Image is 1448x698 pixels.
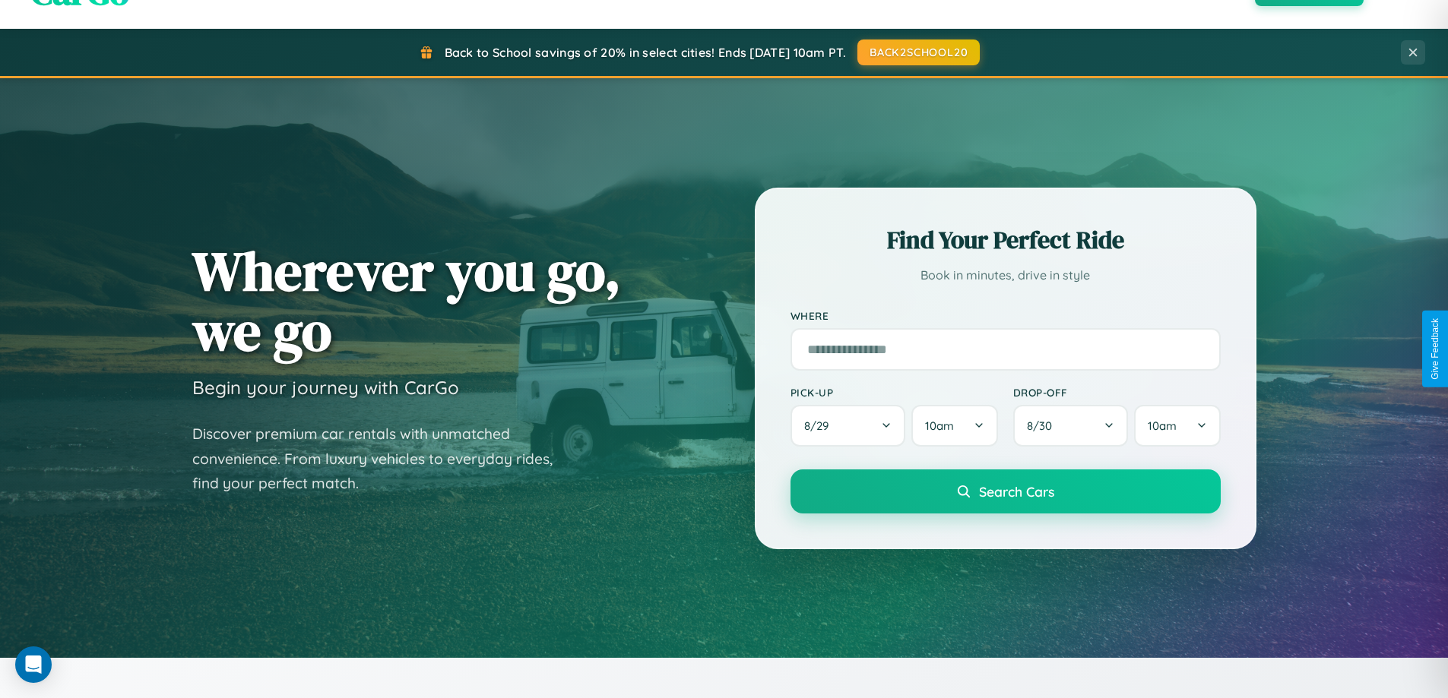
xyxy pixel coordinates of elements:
button: 8/30 [1013,405,1129,447]
span: 8 / 29 [804,418,836,433]
h2: Find Your Perfect Ride [791,223,1221,257]
h3: Begin your journey with CarGo [192,376,459,399]
div: Open Intercom Messenger [15,646,52,683]
button: 10am [911,405,997,447]
p: Discover premium car rentals with unmatched convenience. From luxury vehicles to everyday rides, ... [192,422,572,496]
span: Back to School savings of 20% in select cities! Ends [DATE] 10am PT. [445,45,846,60]
button: 8/29 [791,405,906,447]
h1: Wherever you go, we go [192,241,621,361]
button: Search Cars [791,469,1221,513]
span: 8 / 30 [1027,418,1060,433]
label: Pick-up [791,386,998,399]
button: BACK2SCHOOL20 [857,39,980,65]
p: Book in minutes, drive in style [791,264,1221,286]
span: 10am [925,418,954,433]
label: Where [791,309,1221,322]
div: Give Feedback [1430,318,1440,380]
span: Search Cars [979,483,1054,500]
button: 10am [1134,405,1220,447]
span: 10am [1148,418,1177,433]
label: Drop-off [1013,386,1221,399]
